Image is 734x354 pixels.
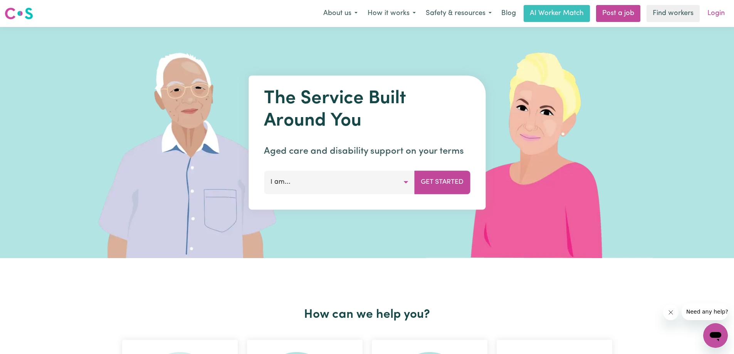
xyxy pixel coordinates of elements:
h1: The Service Built Around You [264,88,470,132]
button: Safety & resources [421,5,497,22]
iframe: Close message [663,305,679,320]
button: How it works [363,5,421,22]
a: Find workers [647,5,700,22]
a: AI Worker Match [524,5,590,22]
button: I am... [264,171,415,194]
iframe: Message from company [682,303,728,320]
img: Careseekers logo [5,7,33,20]
span: Need any help? [5,5,47,12]
button: About us [318,5,363,22]
a: Careseekers logo [5,5,33,22]
iframe: Button to launch messaging window [703,323,728,348]
a: Post a job [596,5,640,22]
a: Blog [497,5,521,22]
p: Aged care and disability support on your terms [264,144,470,158]
h2: How can we help you? [118,307,617,322]
button: Get Started [414,171,470,194]
a: Login [703,5,729,22]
